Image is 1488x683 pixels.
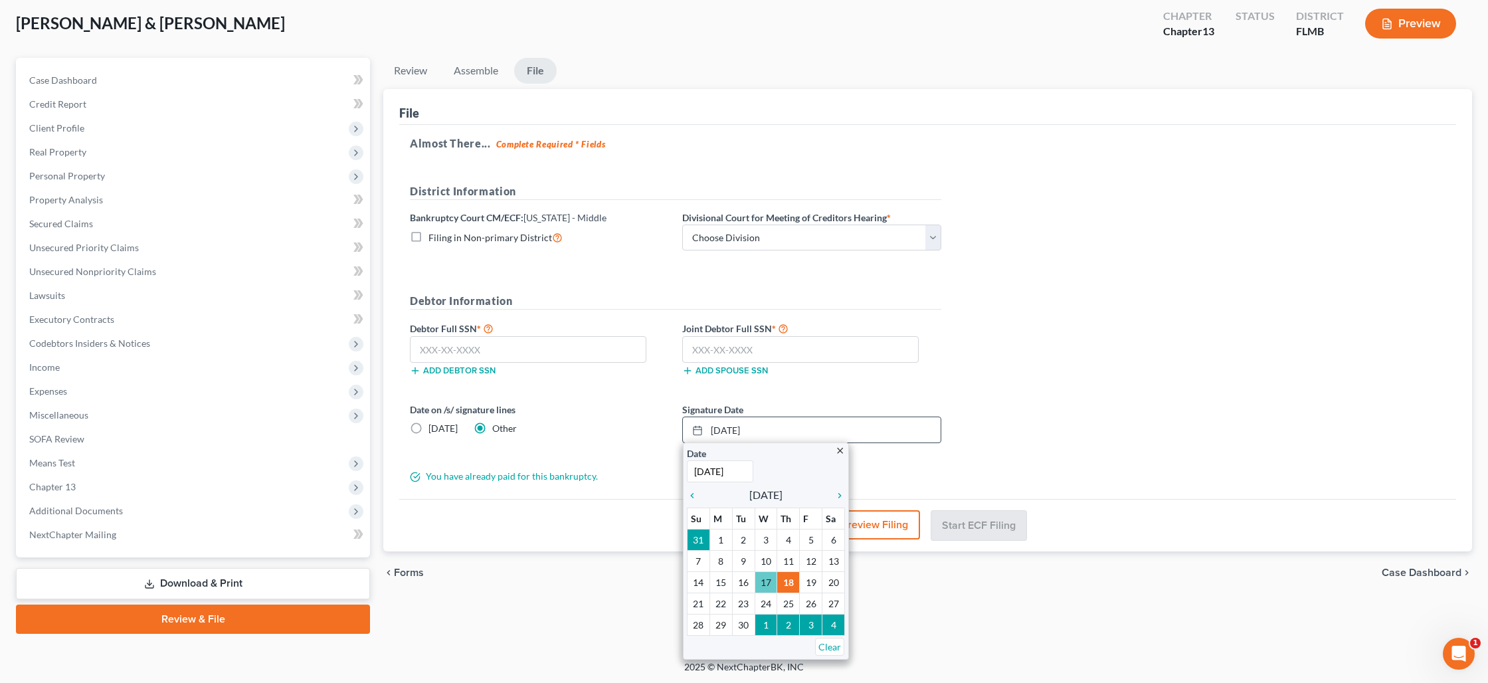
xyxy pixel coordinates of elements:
a: Secured Claims [19,212,370,236]
a: chevron_right [828,487,845,503]
span: 13 [1202,25,1214,37]
span: 1 [1470,638,1481,648]
a: Lawsuits [19,284,370,308]
span: Executory Contracts [29,314,114,325]
span: Miscellaneous [29,409,88,421]
td: 3 [800,614,822,635]
span: Income [29,361,60,373]
td: 21 [688,593,710,614]
td: 4 [822,614,845,635]
span: Case Dashboard [29,74,97,86]
span: [DATE] [749,487,783,503]
td: 9 [732,550,755,571]
th: Th [777,508,800,529]
td: 7 [688,550,710,571]
td: 18 [777,571,800,593]
div: Status [1236,9,1275,24]
td: 1 [709,529,732,550]
a: Unsecured Nonpriority Claims [19,260,370,284]
span: Real Property [29,146,86,157]
label: Bankruptcy Court CM/ECF: [410,211,606,225]
label: Debtor Full SSN [403,320,676,336]
a: chevron_left [687,487,704,503]
a: Case Dashboard [19,68,370,92]
a: Case Dashboard chevron_right [1382,567,1472,578]
i: chevron_right [1461,567,1472,578]
td: 3 [755,529,777,550]
div: You have already paid for this bankruptcy. [403,470,948,483]
td: 22 [709,593,732,614]
span: Codebtors Insiders & Notices [29,338,150,349]
button: Add debtor SSN [410,365,496,376]
label: Date on /s/ signature lines [410,403,669,417]
td: 23 [732,593,755,614]
div: District [1296,9,1344,24]
span: Personal Property [29,170,105,181]
td: 27 [822,593,845,614]
input: 1/1/2013 [687,460,753,482]
a: SOFA Review [19,427,370,451]
td: 28 [688,614,710,635]
span: Lawsuits [29,290,65,301]
button: Add spouse SSN [682,365,768,376]
a: [DATE] [683,417,941,442]
a: Review [383,58,438,84]
a: Executory Contracts [19,308,370,332]
span: Unsecured Nonpriority Claims [29,266,156,277]
td: 13 [822,550,845,571]
h5: Debtor Information [410,293,941,310]
td: 5 [800,529,822,550]
a: Credit Report [19,92,370,116]
button: chevron_left Forms [383,567,442,578]
td: 26 [800,593,822,614]
a: Unsecured Priority Claims [19,236,370,260]
a: Clear [815,638,844,656]
span: Forms [394,567,424,578]
span: Expenses [29,385,67,397]
button: Start ECF Filing [931,510,1027,541]
a: Download & Print [16,568,370,599]
span: [DATE] [428,423,458,434]
a: Property Analysis [19,188,370,212]
td: 20 [822,571,845,593]
input: XXX-XX-XXXX [410,336,646,363]
span: Filing in Non-primary District [428,232,552,243]
span: Secured Claims [29,218,93,229]
a: File [514,58,557,84]
th: Su [688,508,710,529]
iframe: Intercom live chat [1443,638,1475,670]
td: 25 [777,593,800,614]
span: Additional Documents [29,505,123,516]
td: 15 [709,571,732,593]
span: SOFA Review [29,433,84,444]
td: 31 [688,529,710,550]
i: close [835,446,845,456]
td: 8 [709,550,732,571]
td: 29 [709,614,732,635]
th: Sa [822,508,845,529]
span: Property Analysis [29,194,103,205]
label: Signature Date [682,403,743,417]
h5: District Information [410,183,941,200]
td: 6 [822,529,845,550]
td: 24 [755,593,777,614]
td: 1 [755,614,777,635]
td: 30 [732,614,755,635]
div: Chapter [1163,24,1214,39]
span: Unsecured Priority Claims [29,242,139,253]
a: Review & File [16,605,370,634]
h5: Almost There... [410,136,1445,151]
i: chevron_left [687,490,704,501]
td: 17 [755,571,777,593]
a: NextChapter Mailing [19,523,370,547]
td: 16 [732,571,755,593]
td: 10 [755,550,777,571]
button: Preview Filing [829,510,920,539]
th: W [755,508,777,529]
a: close [835,442,845,458]
th: Tu [732,508,755,529]
span: Chapter 13 [29,481,76,492]
label: Divisional Court for Meeting of Creditors Hearing [682,211,891,225]
th: F [800,508,822,529]
td: 2 [777,614,800,635]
